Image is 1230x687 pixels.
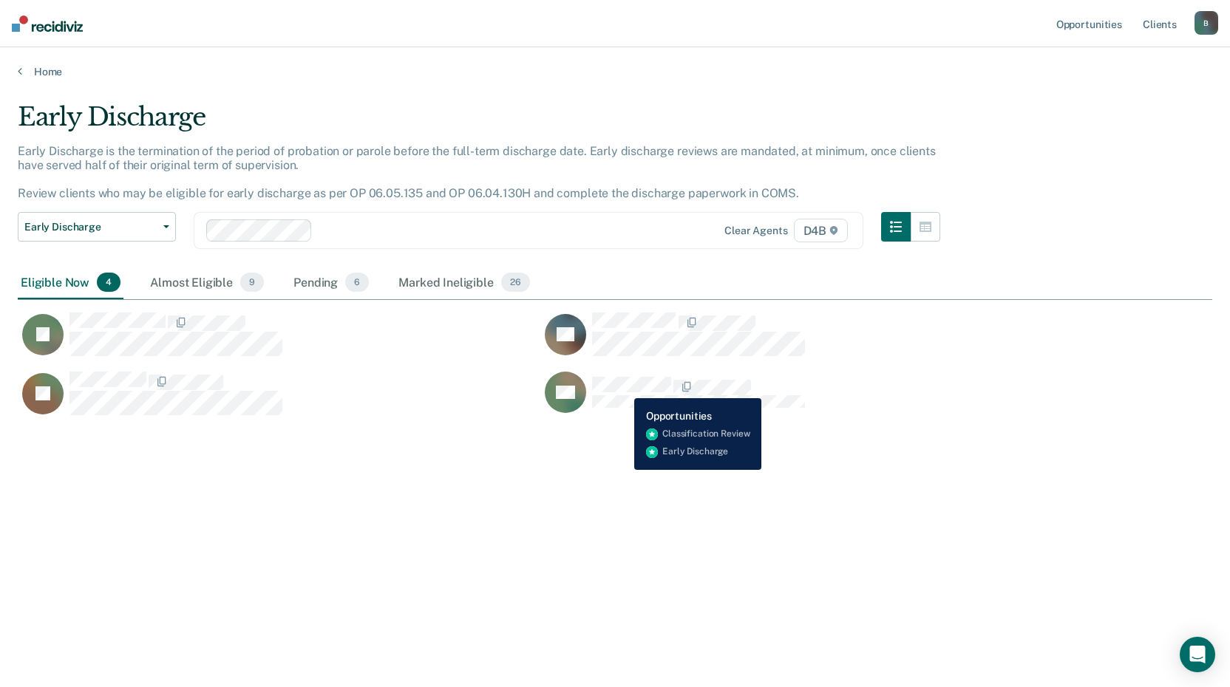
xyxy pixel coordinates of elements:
[24,221,157,233] span: Early Discharge
[540,371,1063,430] div: CaseloadOpportunityCell-0806043
[794,219,848,242] span: D4B
[18,102,940,144] div: Early Discharge
[12,16,83,32] img: Recidiviz
[97,273,120,292] span: 4
[501,273,530,292] span: 26
[345,273,369,292] span: 6
[724,225,787,237] div: Clear agents
[18,65,1212,78] a: Home
[1180,637,1215,672] div: Open Intercom Messenger
[18,144,936,201] p: Early Discharge is the termination of the period of probation or parole before the full-term disc...
[395,267,532,299] div: Marked Ineligible26
[18,371,540,430] div: CaseloadOpportunityCell-0619052
[18,312,540,371] div: CaseloadOpportunityCell-0795558
[540,312,1063,371] div: CaseloadOpportunityCell-0657426
[18,212,176,242] button: Early Discharge
[147,267,267,299] div: Almost Eligible9
[240,273,264,292] span: 9
[18,267,123,299] div: Eligible Now4
[290,267,372,299] div: Pending6
[1195,11,1218,35] button: B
